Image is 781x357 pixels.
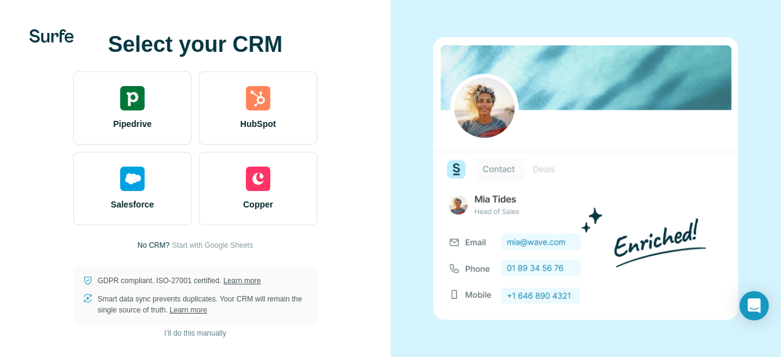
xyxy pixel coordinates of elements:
h1: Select your CRM [73,32,317,57]
img: Surfe's logo [29,29,74,43]
img: none image [433,37,738,320]
span: HubSpot [240,118,276,130]
div: Open Intercom Messenger [740,291,769,320]
span: Salesforce [111,198,154,211]
button: Start with Google Sheets [172,240,253,251]
span: Copper [243,198,273,211]
a: Learn more [170,306,207,314]
p: Smart data sync prevents duplicates. Your CRM will remain the single source of truth. [98,294,308,316]
img: hubspot's logo [246,86,270,110]
img: salesforce's logo [120,167,145,191]
img: copper's logo [246,167,270,191]
img: pipedrive's logo [120,86,145,110]
p: GDPR compliant. ISO-27001 certified. [98,275,261,286]
p: No CRM? [137,240,170,251]
a: Learn more [223,276,261,285]
span: Pipedrive [113,118,151,130]
button: I’ll do this manually [156,324,234,342]
span: I’ll do this manually [164,328,226,339]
